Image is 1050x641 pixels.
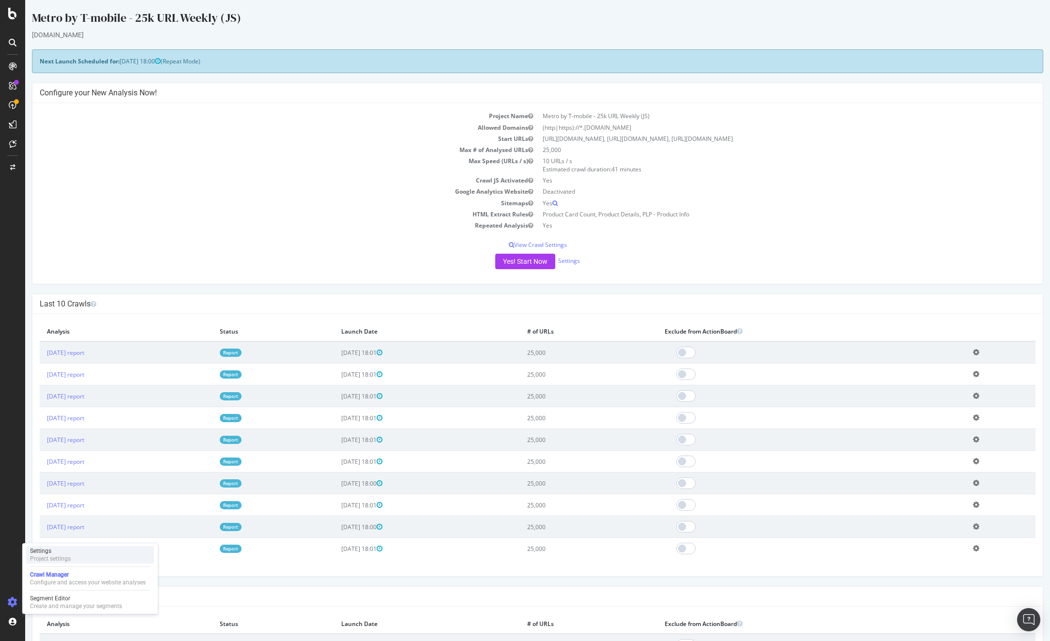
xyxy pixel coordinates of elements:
[195,479,216,488] a: Report
[586,165,616,173] span: 41 minutes
[513,122,1011,133] td: (http|https)://*.[DOMAIN_NAME]
[15,57,94,65] strong: Next Launch Scheduled for:
[15,144,513,155] td: Max # of Analysed URLs
[15,198,513,209] td: Sitemaps
[15,614,187,634] th: Analysis
[15,209,513,220] td: HTML Extract Rules
[22,523,59,531] a: [DATE] report
[316,523,357,531] span: [DATE] 18:00
[195,349,216,357] a: Report
[316,458,357,466] span: [DATE] 18:01
[26,546,154,564] a: SettingsProject settings
[495,341,632,364] td: 25,000
[495,538,632,560] td: 25,000
[1017,608,1040,631] div: Open Intercom Messenger
[195,370,216,379] a: Report
[632,321,941,341] th: Exclude from ActionBoard
[30,571,146,579] div: Crawl Manager
[513,175,1011,186] td: Yes
[632,614,941,634] th: Exclude from ActionBoard
[513,198,1011,209] td: Yes
[22,370,59,379] a: [DATE] report
[94,57,136,65] span: [DATE] 18:00
[316,392,357,400] span: [DATE] 18:01
[316,349,357,357] span: [DATE] 18:01
[470,254,530,269] button: Yes! Start Now
[316,414,357,422] span: [DATE] 18:01
[22,501,59,509] a: [DATE] report
[7,30,1018,40] div: [DOMAIN_NAME]
[495,407,632,429] td: 25,000
[22,479,59,488] a: [DATE] report
[22,458,59,466] a: [DATE] report
[15,175,513,186] td: Crawl JS Activated
[309,614,495,634] th: Launch Date
[533,257,555,265] a: Settings
[495,473,632,494] td: 25,000
[15,133,513,144] td: Start URLs
[513,186,1011,197] td: Deactivated
[316,370,357,379] span: [DATE] 18:01
[309,321,495,341] th: Launch Date
[495,516,632,538] td: 25,000
[316,479,357,488] span: [DATE] 18:00
[513,144,1011,155] td: 25,000
[22,414,59,422] a: [DATE] report
[30,602,122,610] div: Create and manage your segments
[513,110,1011,122] td: Metro by T-mobile - 25k URL Weekly (JS)
[495,614,632,634] th: # of URLs
[26,570,154,587] a: Crawl ManagerConfigure and access your website analyses
[316,501,357,509] span: [DATE] 18:01
[15,110,513,122] td: Project Name
[513,155,1011,175] td: 10 URLs / s Estimated crawl duration:
[195,458,216,466] a: Report
[15,155,513,175] td: Max Speed (URLs / s)
[195,545,216,553] a: Report
[187,614,308,634] th: Status
[195,523,216,531] a: Report
[22,349,59,357] a: [DATE] report
[513,133,1011,144] td: [URL][DOMAIN_NAME], [URL][DOMAIN_NAME], [URL][DOMAIN_NAME]
[22,545,59,553] a: [DATE] report
[316,436,357,444] span: [DATE] 18:01
[513,220,1011,231] td: Yes
[187,321,308,341] th: Status
[15,186,513,197] td: Google Analytics Website
[513,209,1011,220] td: Product Card Count, Product Details, PLP - Product Info
[495,364,632,385] td: 25,000
[195,501,216,509] a: Report
[15,122,513,133] td: Allowed Domains
[22,436,59,444] a: [DATE] report
[495,451,632,473] td: 25,000
[495,321,632,341] th: # of URLs
[26,594,154,611] a: Segment EditorCreate and manage your segments
[195,436,216,444] a: Report
[495,494,632,516] td: 25,000
[495,385,632,407] td: 25,000
[316,545,357,553] span: [DATE] 18:01
[7,10,1018,30] div: Metro by T-mobile - 25k URL Weekly (JS)
[30,555,71,563] div: Project settings
[22,392,59,400] a: [DATE] report
[15,241,1010,249] p: View Crawl Settings
[30,595,122,602] div: Segment Editor
[7,49,1018,73] div: (Repeat Mode)
[495,429,632,451] td: 25,000
[15,220,513,231] td: Repeated Analysis
[15,88,1010,98] h4: Configure your New Analysis Now!
[15,592,1010,601] h4: Crawl History
[30,579,146,586] div: Configure and access your website analyses
[15,299,1010,309] h4: Last 10 Crawls
[195,414,216,422] a: Report
[195,392,216,400] a: Report
[15,321,187,341] th: Analysis
[30,547,71,555] div: Settings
